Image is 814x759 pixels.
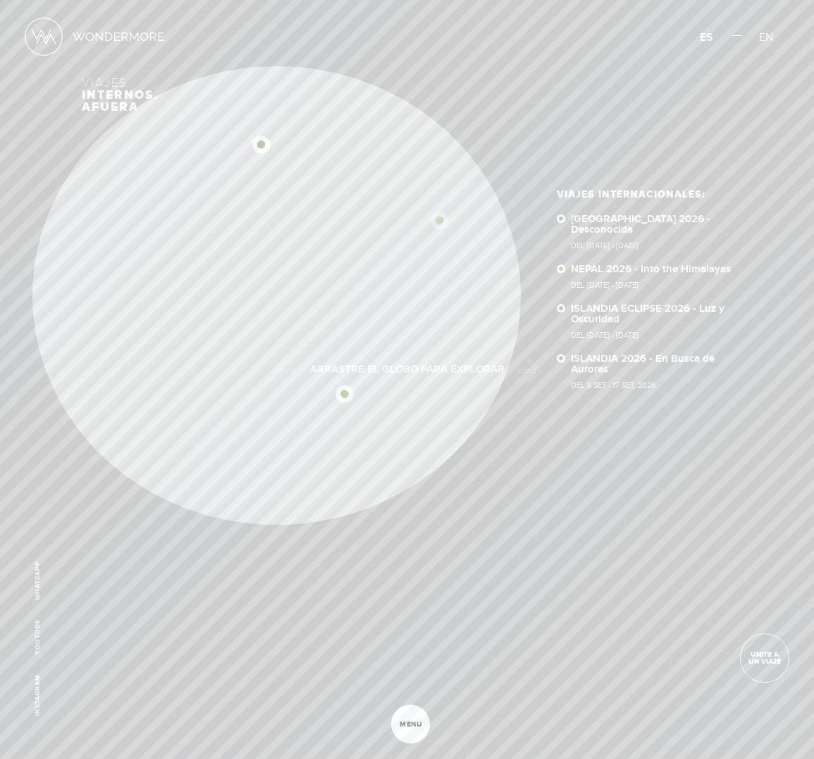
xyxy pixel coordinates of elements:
[252,136,270,154] img: icon
[741,651,789,665] span: Unite a un viaje
[571,281,752,289] span: Del [DATE] - [DATE]
[759,30,773,44] span: EN
[34,674,42,716] a: Instagram
[309,364,506,375] div: Arrastre el globo para explorar
[34,619,42,655] a: Youtube
[571,264,752,289] a: NEPAL 2026 - Into the HimalayasDel [DATE] - [DATE]
[571,332,752,339] span: Del [DATE] - [DATE]
[25,18,63,56] img: Logo
[571,382,752,389] span: Del 8 SET - 17 SET, 2026
[431,212,448,229] img: icon
[336,385,354,403] img: icon
[571,242,752,250] span: Del [DATE] - [DATE]
[759,26,773,49] a: EN
[571,353,752,389] a: ISLANDIA 2026 - En Busca de AurorasDel 8 SET - 17 SET, 2026
[700,30,713,44] span: ES
[740,633,789,683] a: Unite a un viaje
[73,32,164,41] img: Nombre Logo
[571,214,752,250] a: [GEOGRAPHIC_DATA] 2026 - DesconocidaDel [DATE] - [DATE]
[34,561,42,600] a: WhatsApp
[557,190,752,200] h3: Viajes Internacionales:
[700,26,713,49] a: ES
[571,303,752,339] a: ISLANDIA ECLIPSE 2026 - Luz y OscuridadDel [DATE] - [DATE]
